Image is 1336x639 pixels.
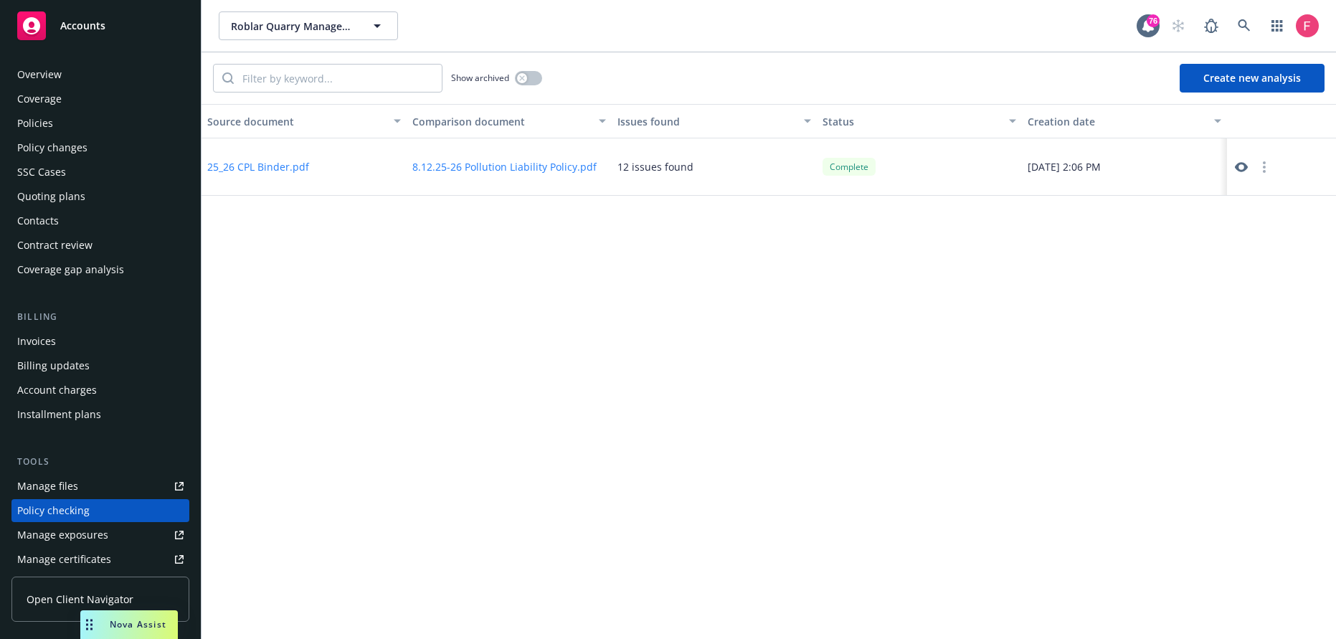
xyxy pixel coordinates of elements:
a: Account charges [11,379,189,402]
input: Filter by keyword... [234,65,442,92]
div: Policies [17,112,53,135]
div: SSC Cases [17,161,66,184]
button: Source document [202,104,407,138]
div: Complete [823,158,876,176]
div: Billing updates [17,354,90,377]
a: Contract review [11,234,189,257]
span: Roblar Quarry Management Inc. and Roblar Quarry, LLC [231,19,355,34]
button: Creation date [1022,104,1227,138]
button: Create new analysis [1180,64,1325,93]
a: Installment plans [11,403,189,426]
button: Issues found [612,104,817,138]
div: Policy changes [17,136,87,159]
div: Policy checking [17,499,90,522]
a: Invoices [11,330,189,353]
a: Coverage [11,87,189,110]
div: Creation date [1028,114,1205,129]
a: Overview [11,63,189,86]
div: Comparison document [412,114,590,129]
span: Open Client Navigator [27,592,133,607]
a: Switch app [1263,11,1292,40]
div: Quoting plans [17,185,85,208]
div: Source document [207,114,385,129]
button: 25_26 CPL Binder.pdf [207,159,309,174]
a: Manage files [11,475,189,498]
a: SSC Cases [11,161,189,184]
svg: Search [222,72,234,84]
div: Contacts [17,209,59,232]
div: Billing [11,310,189,324]
div: Tools [11,455,189,469]
div: Account charges [17,379,97,402]
a: Accounts [11,6,189,46]
a: Start snowing [1164,11,1193,40]
a: Coverage gap analysis [11,258,189,281]
a: Policies [11,112,189,135]
a: Report a Bug [1197,11,1226,40]
div: Installment plans [17,403,101,426]
span: Show archived [451,72,509,84]
div: Manage files [17,475,78,498]
a: Policy changes [11,136,189,159]
a: Quoting plans [11,185,189,208]
div: Drag to move [80,610,98,639]
div: Contract review [17,234,93,257]
a: Policy checking [11,499,189,522]
div: Issues found [617,114,795,129]
button: Comparison document [407,104,612,138]
a: Search [1230,11,1259,40]
div: Coverage gap analysis [17,258,124,281]
img: photo [1296,14,1319,37]
div: Invoices [17,330,56,353]
button: Roblar Quarry Management Inc. and Roblar Quarry, LLC [219,11,398,40]
div: Overview [17,63,62,86]
span: Nova Assist [110,618,166,630]
div: Status [823,114,1000,129]
div: [DATE] 2:06 PM [1022,138,1227,196]
div: Manage certificates [17,548,111,571]
button: 8.12.25-26 Pollution Liability Policy.pdf [412,159,597,174]
span: Accounts [60,20,105,32]
a: Manage exposures [11,524,189,546]
a: Billing updates [11,354,189,377]
div: 12 issues found [617,159,693,174]
div: Coverage [17,87,62,110]
a: Contacts [11,209,189,232]
div: 76 [1147,14,1160,27]
button: Nova Assist [80,610,178,639]
div: Manage exposures [17,524,108,546]
button: Status [817,104,1022,138]
a: Manage certificates [11,548,189,571]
